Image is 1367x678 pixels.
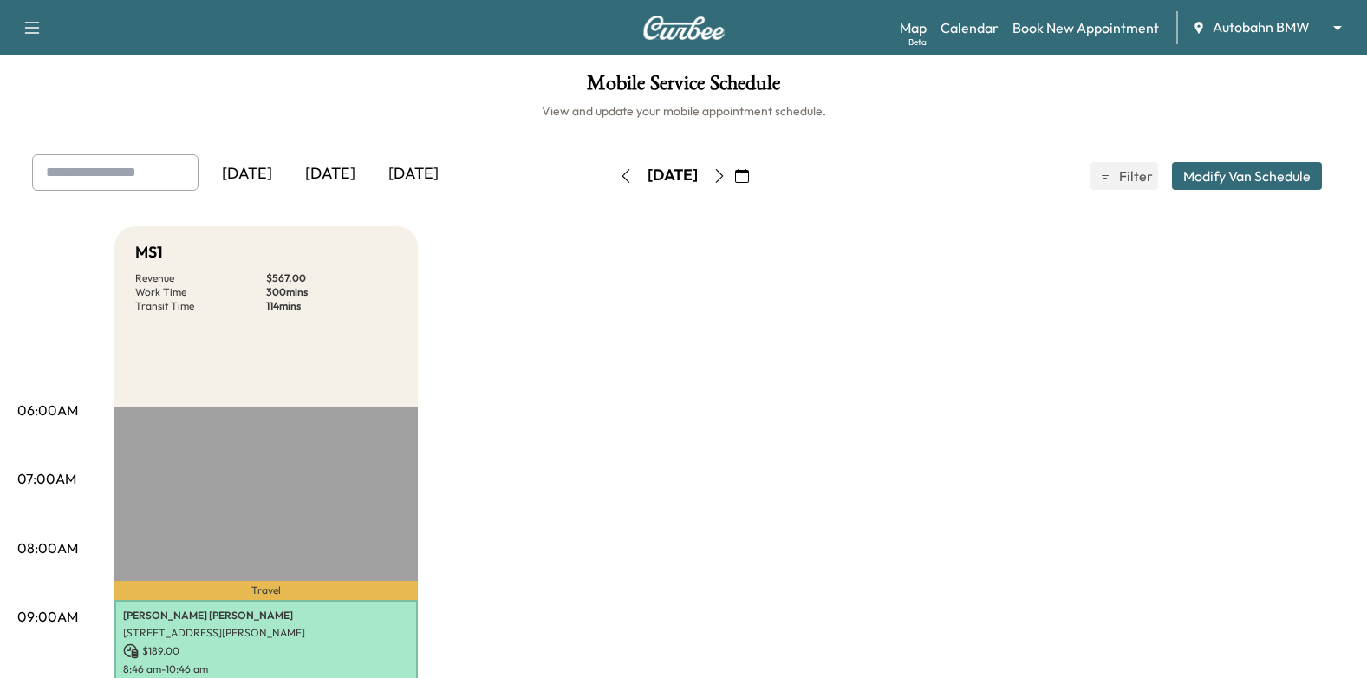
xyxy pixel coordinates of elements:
[17,468,76,489] p: 07:00AM
[123,609,409,623] p: [PERSON_NAME] [PERSON_NAME]
[266,299,397,313] p: 114 mins
[1213,17,1310,37] span: Autobahn BMW
[941,17,999,38] a: Calendar
[1172,162,1322,190] button: Modify Van Schedule
[114,581,418,600] p: Travel
[123,662,409,676] p: 8:46 am - 10:46 am
[648,165,698,186] div: [DATE]
[1119,166,1150,186] span: Filter
[17,606,78,627] p: 09:00AM
[135,240,163,264] h5: MS1
[135,271,266,285] p: Revenue
[135,299,266,313] p: Transit Time
[135,285,266,299] p: Work Time
[17,102,1350,120] h6: View and update your mobile appointment schedule.
[1090,162,1158,190] button: Filter
[205,154,289,194] div: [DATE]
[266,285,397,299] p: 300 mins
[266,271,397,285] p: $ 567.00
[1012,17,1159,38] a: Book New Appointment
[17,73,1350,102] h1: Mobile Service Schedule
[642,16,726,40] img: Curbee Logo
[289,154,372,194] div: [DATE]
[17,538,78,558] p: 08:00AM
[900,17,927,38] a: MapBeta
[17,400,78,420] p: 06:00AM
[908,36,927,49] div: Beta
[372,154,455,194] div: [DATE]
[123,626,409,640] p: [STREET_ADDRESS][PERSON_NAME]
[123,643,409,659] p: $ 189.00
